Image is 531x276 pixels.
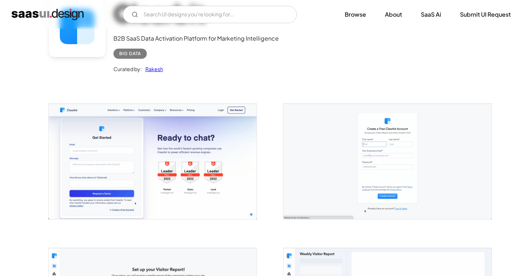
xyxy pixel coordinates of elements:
[113,34,279,43] div: B2B SaaS Data Activation Platform for Marketing Intelligence
[113,65,142,73] div: Curated by:
[142,65,163,73] a: Rakesh
[123,6,297,23] input: Search UI designs you're looking for...
[451,7,519,22] a: Submit UI Request
[12,9,84,20] a: home
[336,7,375,22] a: Browse
[412,7,450,22] a: SaaS Ai
[283,104,491,219] img: 642417ed75222ad03b56f6ee_Clearbit%20Create%20Free%20Account.png
[123,6,297,23] form: Email Form
[283,104,491,219] a: open lightbox
[376,7,411,22] a: About
[119,49,141,58] div: Big Data
[49,104,257,219] img: 642417eeb999f313aae9725a_Clearbit%20Get%20Started.png
[49,104,257,219] a: open lightbox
